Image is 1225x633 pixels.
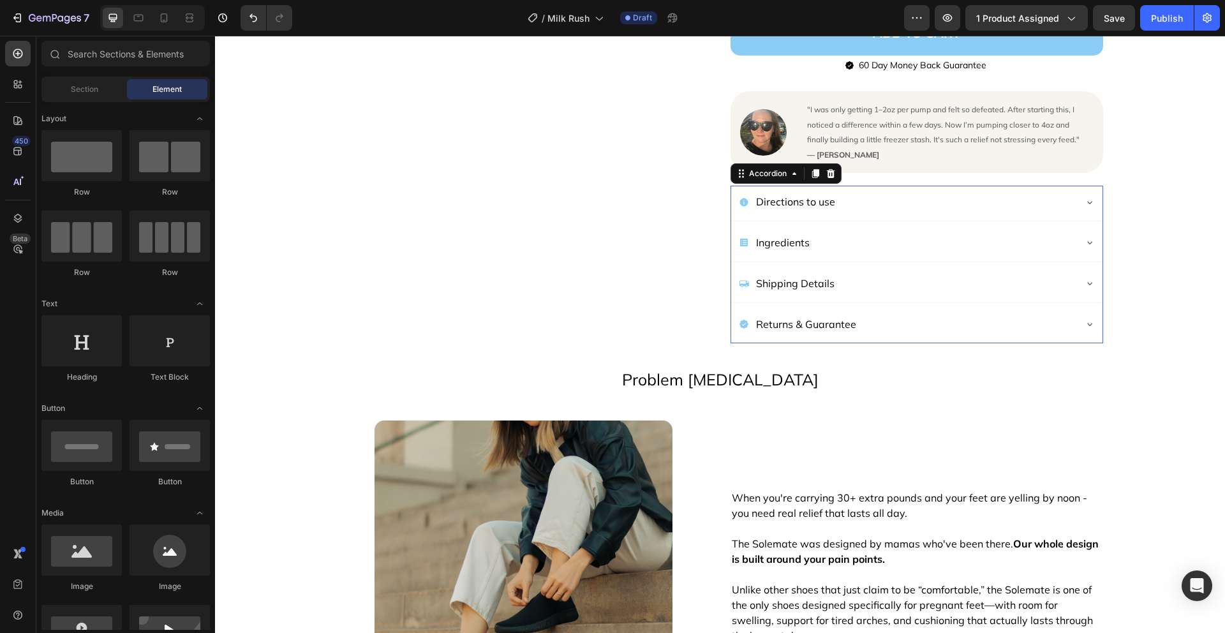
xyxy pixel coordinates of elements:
[130,476,210,488] div: Button
[41,581,122,592] div: Image
[41,113,66,124] span: Layout
[517,454,887,485] p: When you're carrying 30+ extra pounds and your feet are yelling by noon - you need real relief th...
[541,198,595,216] p: Ingredients
[189,398,210,419] span: Toggle open
[41,298,57,309] span: Text
[189,108,210,129] span: Toggle open
[130,581,210,592] div: Image
[1140,5,1194,31] button: Publish
[189,503,210,523] span: Toggle open
[1182,570,1212,601] div: Open Intercom Messenger
[592,69,866,108] span: "I was only getting 1–2oz per pump and felt so defeated. After starting this, I noticed a differe...
[241,5,292,31] div: Undo/Redo
[542,11,545,25] span: /
[130,267,210,278] div: Row
[41,267,122,278] div: Row
[541,279,641,298] p: Returns & Guarantee
[531,132,574,144] div: Accordion
[5,5,95,31] button: 7
[71,84,98,95] span: Section
[547,11,590,25] span: Milk Rush
[1104,13,1125,24] span: Save
[541,239,620,257] p: Shipping Details
[189,294,210,314] span: Toggle open
[976,11,1059,25] span: 1 product assigned
[12,136,31,146] div: 450
[41,403,65,414] span: Button
[592,114,664,124] strong: — [PERSON_NAME]
[215,36,1225,633] iframe: Design area
[541,157,620,175] p: Directions to use
[517,502,884,530] strong: Our whole design is built around your pain points.
[84,10,89,26] p: 7
[152,84,182,95] span: Element
[965,5,1088,31] button: 1 product assigned
[1151,11,1183,25] div: Publish
[1093,5,1135,31] button: Save
[41,186,122,198] div: Row
[41,371,122,383] div: Heading
[10,234,31,244] div: Beta
[130,186,210,198] div: Row
[130,371,210,383] div: Text Block
[11,329,999,358] p: Problem [MEDICAL_DATA]
[41,41,210,66] input: Search Sections & Elements
[633,12,652,24] span: Draft
[517,500,887,607] p: The Solemate was designed by mamas who've been there. Unlike other shoes that just claim to be “c...
[41,507,64,519] span: Media
[41,476,122,488] div: Button
[525,73,572,120] img: gempages_558219374419248030-90fcc909-e392-4579-ae82-a470d0c637bf.png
